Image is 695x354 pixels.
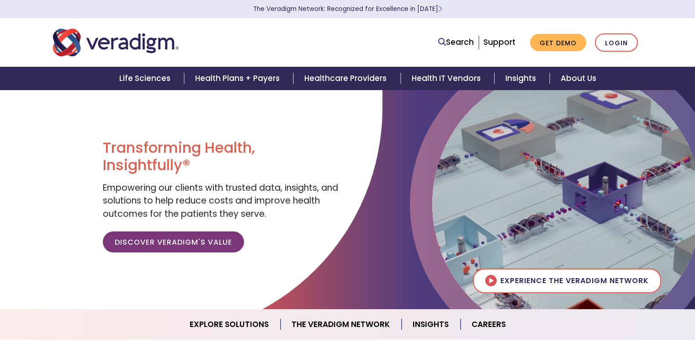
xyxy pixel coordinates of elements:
a: Careers [461,313,517,336]
a: Life Sciences [108,67,184,90]
a: About Us [550,67,607,90]
a: Get Demo [530,34,586,52]
a: Discover Veradigm's Value [103,231,244,252]
h1: Transforming Health, Insightfully® [103,139,340,174]
a: The Veradigm Network [281,313,402,336]
a: Login [595,33,638,52]
img: Veradigm logo [53,27,179,58]
a: Explore Solutions [179,313,281,336]
a: Health Plans + Payers [184,67,293,90]
a: Search [438,36,474,48]
a: The Veradigm Network: Recognized for Excellence in [DATE]Learn More [253,5,442,13]
a: Healthcare Providers [293,67,400,90]
span: Learn More [438,5,442,13]
a: Insights [402,313,461,336]
span: Empowering our clients with trusted data, insights, and solutions to help reduce costs and improv... [103,182,338,220]
a: Insights [494,67,550,90]
a: Support [483,37,515,48]
a: Health IT Vendors [401,67,494,90]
